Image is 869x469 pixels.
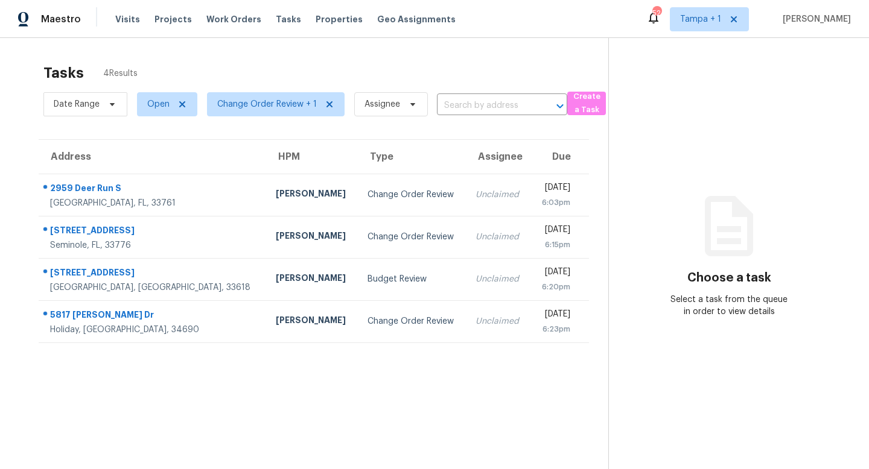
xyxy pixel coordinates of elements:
[437,96,533,115] input: Search by address
[50,197,256,209] div: [GEOGRAPHIC_DATA], FL, 33761
[41,13,81,25] span: Maestro
[50,239,256,251] div: Seminole, FL, 33776
[476,231,521,243] div: Unclaimed
[50,309,256,324] div: 5817 [PERSON_NAME] Dr
[778,13,851,25] span: [PERSON_NAME]
[276,314,348,329] div: [PERSON_NAME]
[276,15,301,24] span: Tasks
[358,140,466,174] th: Type
[43,67,84,79] h2: Tasks
[476,189,521,201] div: Unclaimed
[368,315,457,327] div: Change Order Review
[39,140,266,174] th: Address
[368,273,457,285] div: Budget Review
[217,98,317,110] span: Change Order Review + 1
[377,13,456,25] span: Geo Assignments
[540,239,570,251] div: 6:15pm
[573,90,600,118] span: Create a Task
[54,98,100,110] span: Date Range
[364,98,400,110] span: Assignee
[50,182,256,197] div: 2959 Deer Run S
[154,13,192,25] span: Projects
[115,13,140,25] span: Visits
[530,140,589,174] th: Due
[276,230,348,245] div: [PERSON_NAME]
[540,323,570,335] div: 6:23pm
[266,140,358,174] th: HPM
[540,281,570,293] div: 6:20pm
[316,13,363,25] span: Properties
[687,272,771,284] h3: Choose a task
[652,7,661,19] div: 52
[540,224,570,239] div: [DATE]
[50,224,256,239] div: [STREET_ADDRESS]
[368,231,457,243] div: Change Order Review
[368,189,457,201] div: Change Order Review
[50,282,256,294] div: [GEOGRAPHIC_DATA], [GEOGRAPHIC_DATA], 33618
[540,266,570,281] div: [DATE]
[540,197,570,209] div: 6:03pm
[50,324,256,336] div: Holiday, [GEOGRAPHIC_DATA], 34690
[50,266,256,282] div: [STREET_ADDRESS]
[552,98,568,115] button: Open
[567,92,606,115] button: Create a Task
[476,273,521,285] div: Unclaimed
[103,68,138,80] span: 4 Results
[540,181,570,197] div: [DATE]
[206,13,261,25] span: Work Orders
[669,294,790,318] div: Select a task from the queue in order to view details
[466,140,530,174] th: Assignee
[680,13,721,25] span: Tampa + 1
[147,98,170,110] span: Open
[476,315,521,327] div: Unclaimed
[276,187,348,203] div: [PERSON_NAME]
[540,308,570,323] div: [DATE]
[276,272,348,287] div: [PERSON_NAME]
